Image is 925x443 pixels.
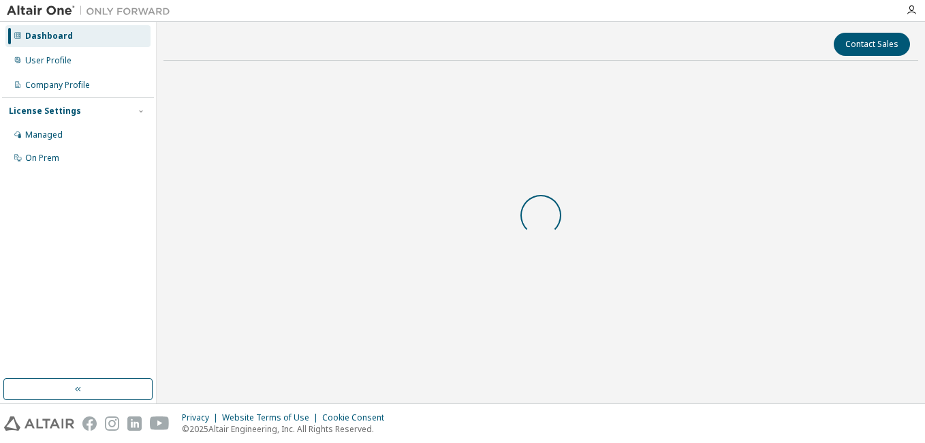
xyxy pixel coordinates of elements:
[322,412,392,423] div: Cookie Consent
[222,412,322,423] div: Website Terms of Use
[25,153,59,164] div: On Prem
[834,33,910,56] button: Contact Sales
[182,412,222,423] div: Privacy
[25,80,90,91] div: Company Profile
[105,416,119,431] img: instagram.svg
[82,416,97,431] img: facebook.svg
[25,55,72,66] div: User Profile
[7,4,177,18] img: Altair One
[4,416,74,431] img: altair_logo.svg
[127,416,142,431] img: linkedin.svg
[25,129,63,140] div: Managed
[25,31,73,42] div: Dashboard
[182,423,392,435] p: © 2025 Altair Engineering, Inc. All Rights Reserved.
[150,416,170,431] img: youtube.svg
[9,106,81,117] div: License Settings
